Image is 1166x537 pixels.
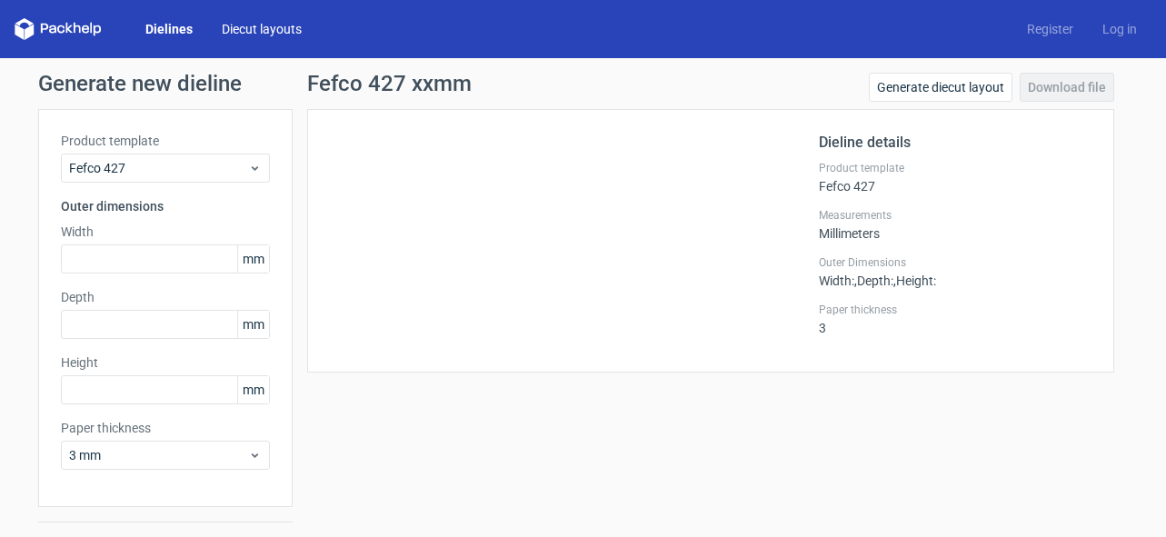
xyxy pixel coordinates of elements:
span: mm [237,245,269,273]
h3: Outer dimensions [61,197,270,215]
h1: Fefco 427 xxmm [307,73,472,94]
label: Measurements [819,208,1091,223]
a: Generate diecut layout [869,73,1012,102]
div: Millimeters [819,208,1091,241]
h2: Dieline details [819,132,1091,154]
span: Width : [819,273,854,288]
span: mm [237,311,269,338]
a: Log in [1088,20,1151,38]
span: , Height : [893,273,936,288]
label: Depth [61,288,270,306]
span: Fefco 427 [69,159,248,177]
span: mm [237,376,269,403]
label: Width [61,223,270,241]
span: , Depth : [854,273,893,288]
label: Height [61,353,270,372]
label: Paper thickness [61,419,270,437]
label: Product template [61,132,270,150]
a: Dielines [131,20,207,38]
a: Register [1012,20,1088,38]
div: Fefco 427 [819,161,1091,194]
span: 3 mm [69,446,248,464]
h1: Generate new dieline [38,73,1129,94]
label: Product template [819,161,1091,175]
label: Outer Dimensions [819,255,1091,270]
div: 3 [819,303,1091,335]
a: Diecut layouts [207,20,316,38]
label: Paper thickness [819,303,1091,317]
